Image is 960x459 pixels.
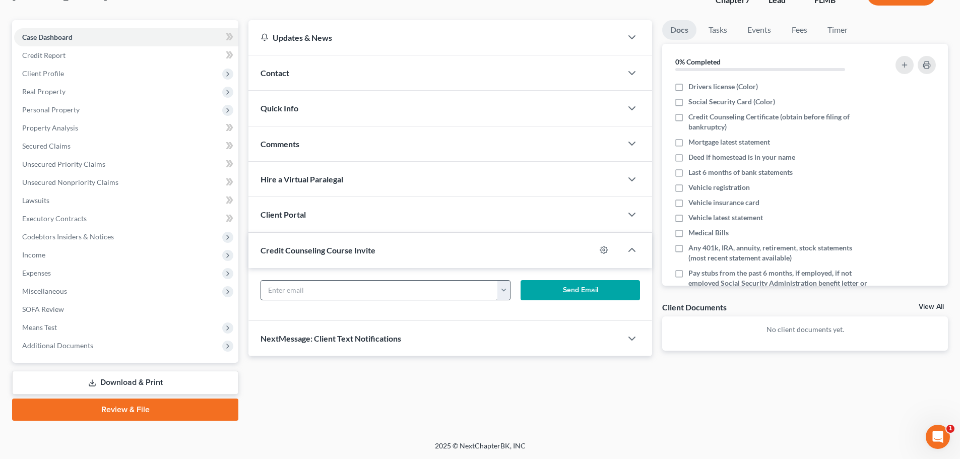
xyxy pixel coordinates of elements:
span: Means Test [22,323,57,332]
a: Credit Report [14,46,238,64]
a: View All [919,303,944,310]
a: Events [739,20,779,40]
span: Credit Counseling Course Invite [261,245,375,255]
span: Social Security Card (Color) [688,97,775,107]
span: Credit Counseling Certificate (obtain before filing of bankruptcy) [688,112,868,132]
span: Contact [261,68,289,78]
a: Docs [662,20,696,40]
span: Income [22,250,45,259]
a: Lawsuits [14,191,238,210]
span: Lawsuits [22,196,49,205]
a: Executory Contracts [14,210,238,228]
span: NextMessage: Client Text Notifications [261,334,401,343]
span: Credit Report [22,51,66,59]
iframe: Intercom live chat [926,425,950,449]
span: Expenses [22,269,51,277]
a: Secured Claims [14,137,238,155]
a: Unsecured Nonpriority Claims [14,173,238,191]
strong: 0% Completed [675,57,721,66]
button: Send Email [521,280,641,300]
p: No client documents yet. [670,324,940,335]
input: Enter email [261,281,498,300]
span: Client Profile [22,69,64,78]
span: 1 [946,425,954,433]
span: Unsecured Priority Claims [22,160,105,168]
span: Pay stubs from the past 6 months, if employed, if not employed Social Security Administration ben... [688,268,868,298]
a: Tasks [700,20,735,40]
span: Executory Contracts [22,214,87,223]
a: Case Dashboard [14,28,238,46]
a: Property Analysis [14,119,238,137]
span: Comments [261,139,299,149]
span: Vehicle registration [688,182,750,192]
span: Mortgage latest statement [688,137,770,147]
div: Updates & News [261,32,610,43]
span: Last 6 months of bank statements [688,167,793,177]
span: Deed if homestead is in your name [688,152,795,162]
a: SOFA Review [14,300,238,318]
span: Any 401k, IRA, annuity, retirement, stock statements (most recent statement available) [688,243,868,263]
span: Hire a Virtual Paralegal [261,174,343,184]
a: Download & Print [12,371,238,395]
span: Drivers license (Color) [688,82,758,92]
a: Unsecured Priority Claims [14,155,238,173]
a: Timer [819,20,856,40]
a: Fees [783,20,815,40]
div: Client Documents [662,302,727,312]
div: 2025 © NextChapterBK, INC [193,441,767,459]
a: Review & File [12,399,238,421]
span: Real Property [22,87,66,96]
span: Property Analysis [22,123,78,132]
span: Codebtors Insiders & Notices [22,232,114,241]
span: Case Dashboard [22,33,73,41]
span: Vehicle latest statement [688,213,763,223]
span: Additional Documents [22,341,93,350]
span: SOFA Review [22,305,64,313]
span: Unsecured Nonpriority Claims [22,178,118,186]
span: Quick Info [261,103,298,113]
span: Miscellaneous [22,287,67,295]
span: Secured Claims [22,142,71,150]
span: Vehicle insurance card [688,198,759,208]
span: Personal Property [22,105,80,114]
span: Medical Bills [688,228,729,238]
span: Client Portal [261,210,306,219]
